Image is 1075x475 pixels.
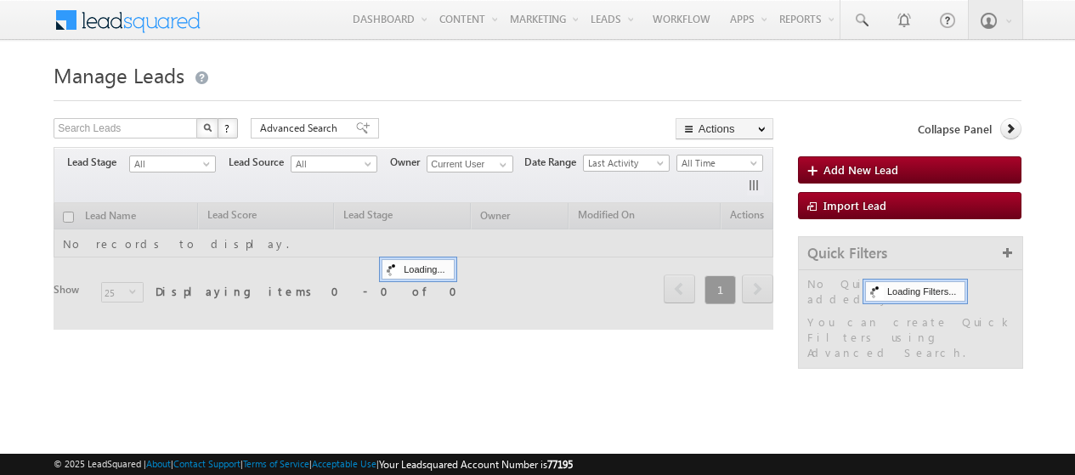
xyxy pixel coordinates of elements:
a: Contact Support [173,458,240,469]
span: Advanced Search [260,121,342,136]
span: Owner [390,155,427,170]
a: Show All Items [490,156,512,173]
span: Add New Lead [823,162,898,177]
div: Loading Filters... [865,281,965,302]
a: All [129,156,216,172]
span: All [291,156,372,172]
a: All [291,156,377,172]
a: Acceptable Use [312,458,376,469]
a: Last Activity [583,155,670,172]
button: Actions [676,118,773,139]
a: Terms of Service [243,458,309,469]
a: About [146,458,171,469]
span: Your Leadsquared Account Number is [379,458,573,471]
input: Type to Search [427,156,513,172]
span: Lead Source [229,155,291,170]
span: ? [224,121,232,135]
span: Last Activity [584,156,665,171]
span: All Time [677,156,758,171]
span: Collapse Panel [918,122,992,137]
button: ? [218,118,238,139]
span: Date Range [524,155,583,170]
a: All Time [676,155,763,172]
span: Import Lead [823,198,886,212]
span: All [130,156,211,172]
span: Manage Leads [54,61,184,88]
div: Loading... [382,259,454,280]
span: 77195 [547,458,573,471]
span: Lead Stage [67,155,129,170]
span: © 2025 LeadSquared | | | | | [54,456,573,472]
img: Search [203,123,212,132]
